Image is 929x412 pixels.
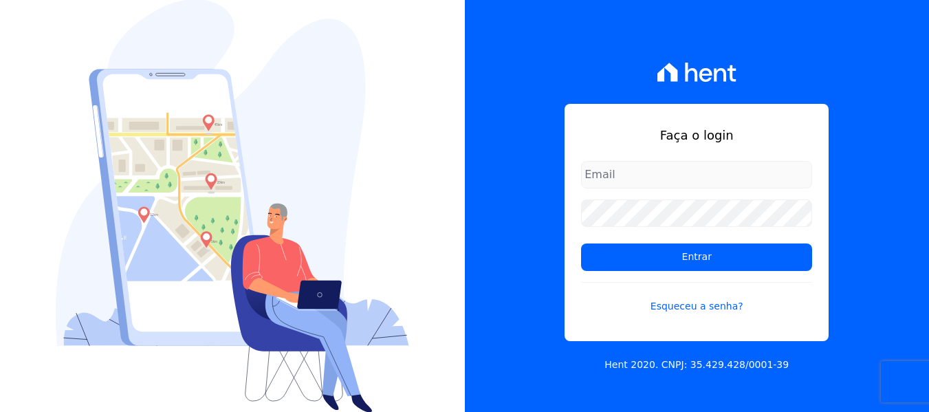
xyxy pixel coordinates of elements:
input: Email [581,161,812,188]
p: Hent 2020. CNPJ: 35.429.428/0001-39 [604,358,789,372]
h1: Faça o login [581,126,812,144]
a: Esqueceu a senha? [581,282,812,314]
input: Entrar [581,243,812,271]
